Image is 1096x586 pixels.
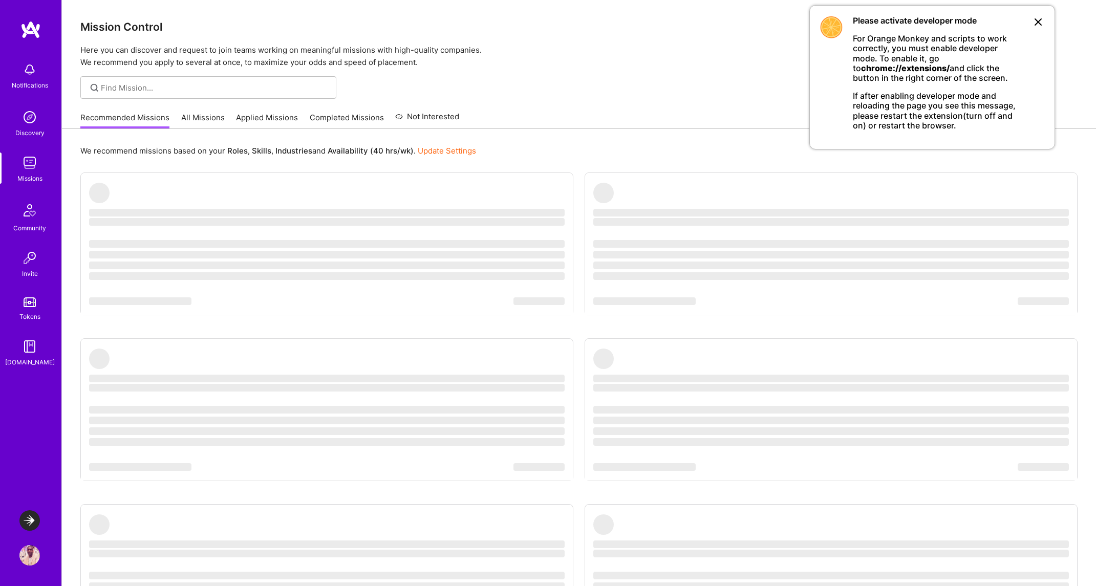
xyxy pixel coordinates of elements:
[19,153,40,173] img: teamwork
[89,82,100,94] i: icon SearchGrey
[15,127,45,138] div: Discovery
[252,146,271,156] b: Skills
[19,545,40,566] img: User Avatar
[861,63,950,73] b: chrome://extensions/
[236,112,298,129] a: Applied Missions
[22,268,38,279] div: Invite
[19,510,40,531] img: LaunchDarkly: Experimentation Delivery Team
[80,44,1078,69] p: Here you can discover and request to join teams working on meaningful missions with high-quality ...
[19,59,40,80] img: bell
[5,357,55,367] div: [DOMAIN_NAME]
[853,16,1022,26] h3: Please activate developer mode
[17,510,42,531] a: LaunchDarkly: Experimentation Delivery Team
[853,91,1022,131] p: If after enabling developer mode and reloading the page you see this message, please restart the ...
[820,16,843,38] img: OrangeMonkey Logo
[17,545,42,566] a: User Avatar
[19,311,40,322] div: Tokens
[80,145,476,156] p: We recommend missions based on your , , and .
[19,336,40,357] img: guide book
[13,223,46,233] div: Community
[853,34,1022,83] p: For Orange Monkey and scripts to work correctly, you must enable developer mode. To enable it, go...
[17,198,42,223] img: Community
[24,297,36,307] img: tokens
[395,111,459,129] a: Not Interested
[19,107,40,127] img: discovery
[275,146,312,156] b: Industries
[20,20,41,39] img: logo
[181,112,225,129] a: All Missions
[80,20,1078,33] h3: Mission Control
[328,146,414,156] b: Availability (40 hrs/wk)
[80,112,169,129] a: Recommended Missions
[227,146,248,156] b: Roles
[101,82,329,93] input: Find Mission...
[12,80,48,91] div: Notifications
[17,173,42,184] div: Missions
[310,112,384,129] a: Completed Missions
[19,248,40,268] img: Invite
[418,146,476,156] a: Update Settings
